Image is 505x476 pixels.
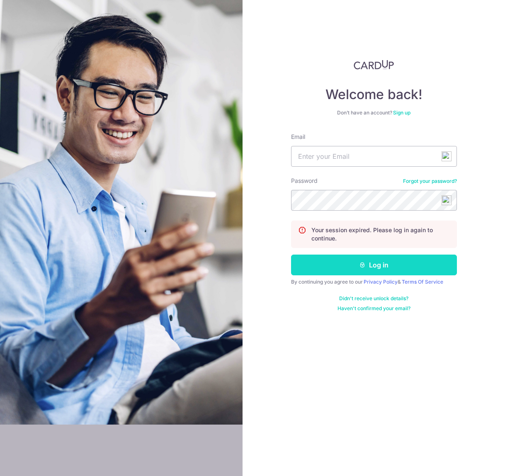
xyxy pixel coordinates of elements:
[291,177,318,185] label: Password
[291,146,457,167] input: Enter your Email
[337,305,410,312] a: Haven't confirmed your email?
[311,226,450,243] p: Your session expired. Please log in again to continue.
[354,60,394,70] img: CardUp Logo
[339,295,408,302] a: Didn't receive unlock details?
[291,279,457,285] div: By continuing you agree to our &
[393,109,410,116] a: Sign up
[403,178,457,185] a: Forgot your password?
[291,255,457,275] button: Log in
[291,109,457,116] div: Don’t have an account?
[442,195,452,205] img: npw-badge-icon-locked.svg
[364,279,398,285] a: Privacy Policy
[291,86,457,103] h4: Welcome back!
[442,151,452,161] img: npw-badge-icon-locked.svg
[402,279,443,285] a: Terms Of Service
[291,133,305,141] label: Email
